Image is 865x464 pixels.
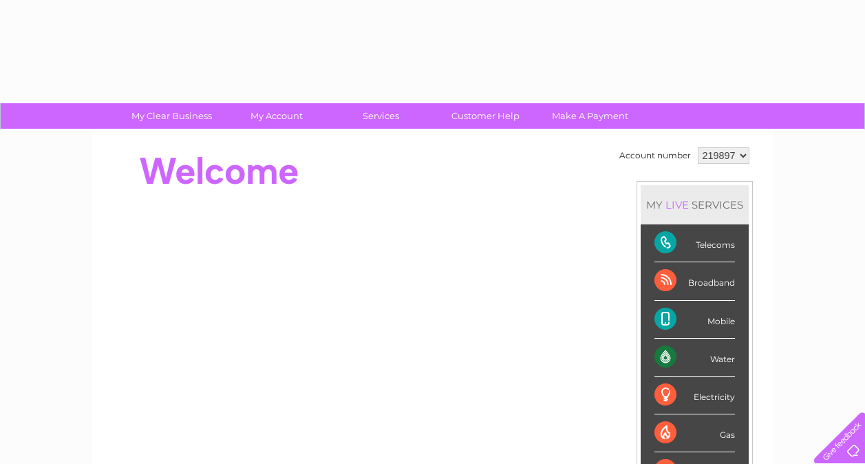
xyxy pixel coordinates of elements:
div: LIVE [663,198,692,211]
a: Make A Payment [533,103,647,129]
a: My Account [220,103,333,129]
td: Account number [616,144,694,167]
a: Services [324,103,438,129]
div: MY SERVICES [641,185,749,224]
div: Gas [654,414,735,452]
a: My Clear Business [115,103,228,129]
div: Telecoms [654,224,735,262]
div: Mobile [654,301,735,339]
div: Electricity [654,377,735,414]
a: Customer Help [429,103,542,129]
div: Broadband [654,262,735,300]
div: Water [654,339,735,377]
